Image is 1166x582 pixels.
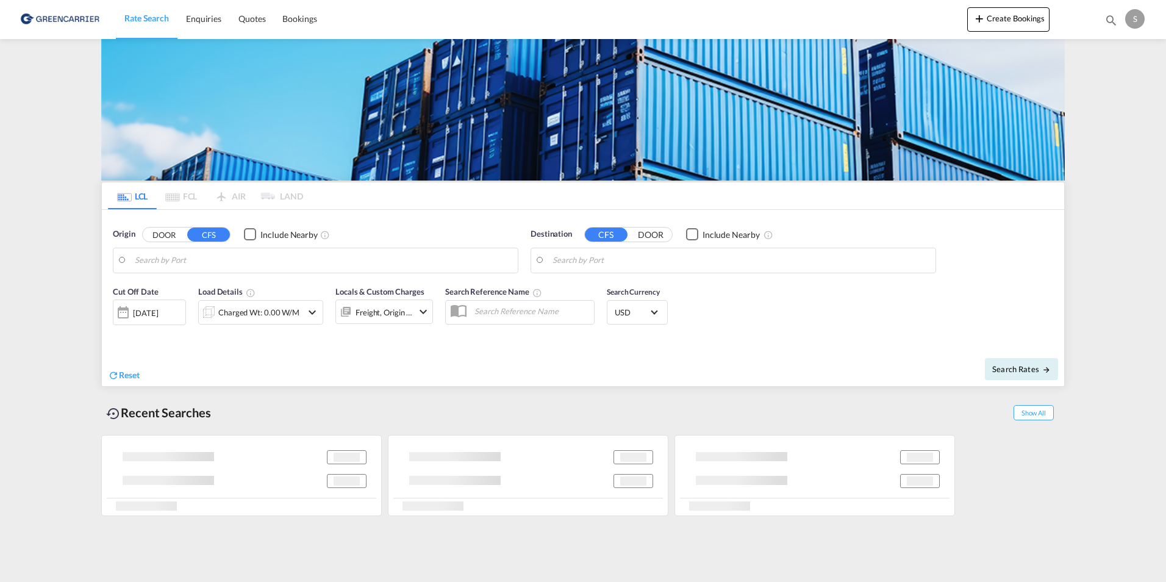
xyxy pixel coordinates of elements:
[260,229,318,241] div: Include Nearby
[335,287,424,296] span: Locals & Custom Charges
[1042,365,1051,374] md-icon: icon-arrow-right
[985,358,1058,380] button: Search Ratesicon-arrow-right
[108,369,140,383] div: icon-refreshReset
[113,324,122,340] md-datepicker: Select
[416,304,431,319] md-icon: icon-chevron-down
[703,229,760,241] div: Include Nearby
[246,288,256,298] md-icon: Chargeable Weight
[1014,405,1054,420] span: Show All
[531,228,572,240] span: Destination
[615,307,649,318] span: USD
[972,11,987,26] md-icon: icon-plus 400-fg
[356,304,413,321] div: Freight Origin Destination
[320,230,330,240] md-icon: Unchecked: Ignores neighbouring ports when fetching rates.Checked : Includes neighbouring ports w...
[218,304,299,321] div: Charged Wt: 0.00 W/M
[1104,13,1118,32] div: icon-magnify
[992,364,1051,374] span: Search Rates
[119,370,140,380] span: Reset
[18,5,101,33] img: b0b18ec08afe11efb1d4932555f5f09d.png
[585,228,628,242] button: CFS
[629,228,672,242] button: DOOR
[613,303,661,321] md-select: Select Currency: $ USDUnited States Dollar
[108,370,119,381] md-icon: icon-refresh
[113,228,135,240] span: Origin
[607,287,660,296] span: Search Currency
[113,287,159,296] span: Cut Off Date
[124,13,169,23] span: Rate Search
[764,230,773,240] md-icon: Unchecked: Ignores neighbouring ports when fetching rates.Checked : Includes neighbouring ports w...
[244,228,318,241] md-checkbox: Checkbox No Ink
[113,300,186,325] div: [DATE]
[967,7,1050,32] button: icon-plus 400-fgCreate Bookings
[553,251,929,270] input: Search by Port
[686,228,760,241] md-checkbox: Checkbox No Ink
[468,302,594,320] input: Search Reference Name
[102,210,1064,386] div: Origin DOOR CFS Checkbox No InkUnchecked: Ignores neighbouring ports when fetching rates.Checked ...
[198,287,256,296] span: Load Details
[445,287,542,296] span: Search Reference Name
[108,182,157,209] md-tab-item: LCL
[101,399,216,426] div: Recent Searches
[532,288,542,298] md-icon: Your search will be saved by the below given name
[143,228,185,242] button: DOOR
[305,305,320,320] md-icon: icon-chevron-down
[282,13,317,24] span: Bookings
[135,251,512,270] input: Search by Port
[186,13,221,24] span: Enquiries
[198,300,323,325] div: Charged Wt: 0.00 W/Micon-chevron-down
[187,228,230,242] button: CFS
[108,182,303,209] md-pagination-wrapper: Use the left and right arrow keys to navigate between tabs
[101,39,1065,181] img: GreenCarrierFCL_LCL.png
[106,406,121,421] md-icon: icon-backup-restore
[133,307,158,318] div: [DATE]
[335,300,433,324] div: Freight Origin Destinationicon-chevron-down
[1125,9,1145,29] div: S
[1104,13,1118,27] md-icon: icon-magnify
[238,13,265,24] span: Quotes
